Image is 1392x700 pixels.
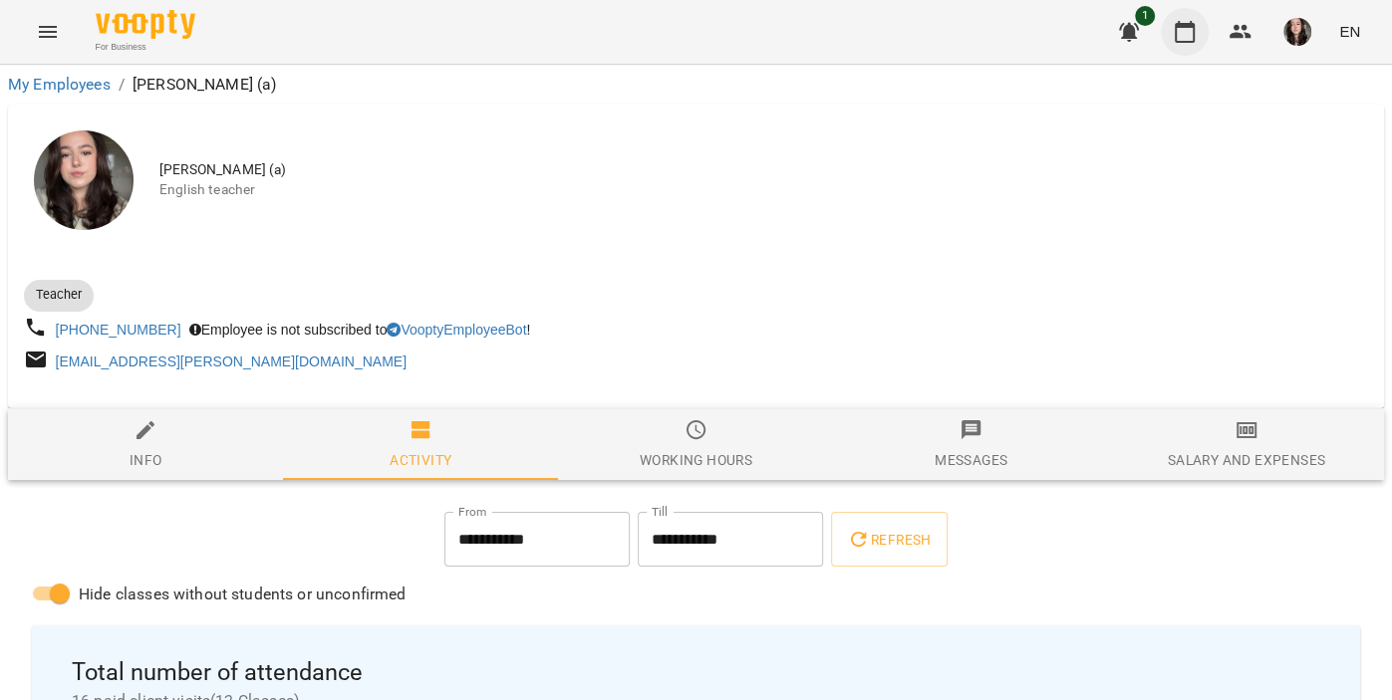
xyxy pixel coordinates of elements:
button: EN [1331,13,1368,50]
span: Refresh [847,528,931,552]
img: Названова Марія Олегівна (а) [34,130,134,230]
p: [PERSON_NAME] (а) [133,73,277,97]
button: Menu [24,8,72,56]
a: [PHONE_NUMBER] [56,322,181,338]
span: English teacher [159,180,1368,200]
button: Refresh [831,512,947,568]
div: Activity [390,448,451,472]
span: For Business [96,41,195,54]
a: My Employees [8,75,111,94]
div: Info [130,448,162,472]
a: VooptyEmployeeBot [387,322,526,338]
nav: breadcrumb [8,73,1384,97]
a: [EMAIL_ADDRESS][PERSON_NAME][DOMAIN_NAME] [56,353,407,369]
div: Working hours [640,448,752,472]
span: Hide classes without students or unconfirmed [79,583,407,606]
div: Messages [935,448,1007,472]
div: Employee is not subscribed to ! [185,316,535,344]
span: [PERSON_NAME] (а) [159,160,1368,180]
span: 1 [1135,6,1155,26]
span: Teacher [24,286,94,304]
img: 1a20daea8e9f27e67610e88fbdc8bd8e.jpg [1283,18,1311,46]
img: Voopty Logo [96,10,195,39]
span: Total number of attendance [72,657,1320,688]
span: EN [1339,21,1360,42]
li: / [119,73,125,97]
div: Salary and Expenses [1168,448,1325,472]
